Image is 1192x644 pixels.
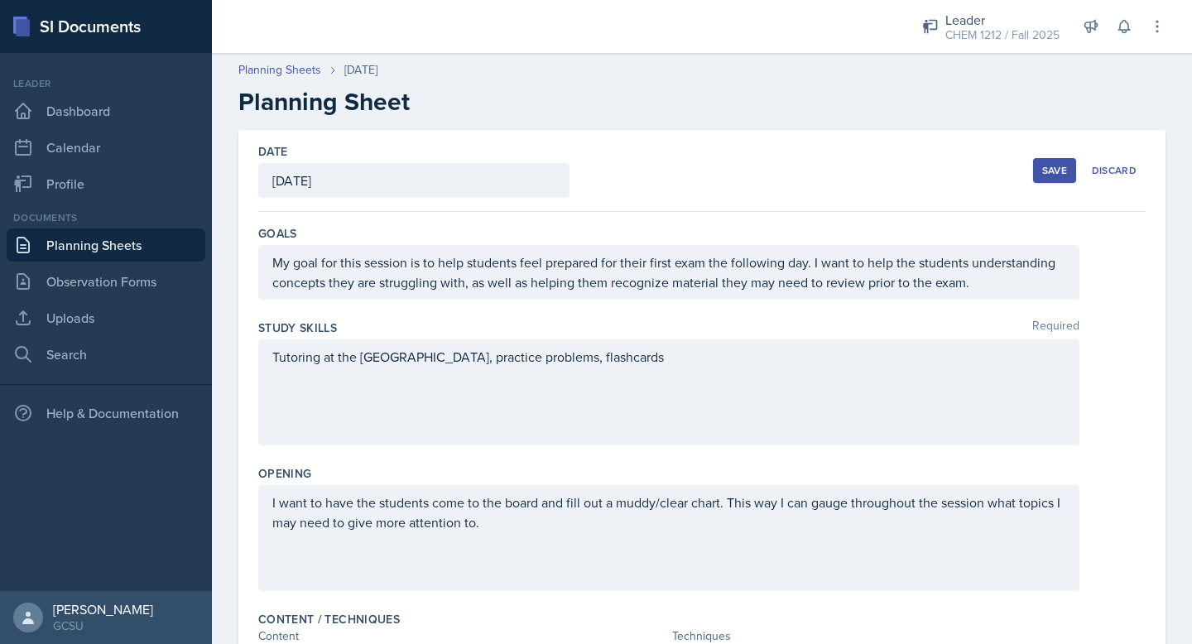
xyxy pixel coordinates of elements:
[1083,158,1146,183] button: Discard
[945,10,1060,30] div: Leader
[945,26,1060,44] div: CHEM 1212 / Fall 2025
[7,228,205,262] a: Planning Sheets
[1042,164,1067,177] div: Save
[238,87,1166,117] h2: Planning Sheet
[258,611,400,627] label: Content / Techniques
[7,76,205,91] div: Leader
[53,601,153,618] div: [PERSON_NAME]
[258,320,337,336] label: Study Skills
[344,61,377,79] div: [DATE]
[238,61,321,79] a: Planning Sheets
[1033,158,1076,183] button: Save
[258,465,311,482] label: Opening
[7,210,205,225] div: Documents
[258,143,287,160] label: Date
[272,252,1065,292] p: My goal for this session is to help students feel prepared for their first exam the following day...
[7,131,205,164] a: Calendar
[7,301,205,334] a: Uploads
[272,347,1065,367] p: Tutoring at the [GEOGRAPHIC_DATA], practice problems, flashcards
[7,265,205,298] a: Observation Forms
[1032,320,1079,336] span: Required
[272,493,1065,532] p: I want to have the students come to the board and fill out a muddy/clear chart. This way I can ga...
[1092,164,1137,177] div: Discard
[258,225,297,242] label: Goals
[7,396,205,430] div: Help & Documentation
[7,94,205,127] a: Dashboard
[53,618,153,634] div: GCSU
[7,338,205,371] a: Search
[7,167,205,200] a: Profile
